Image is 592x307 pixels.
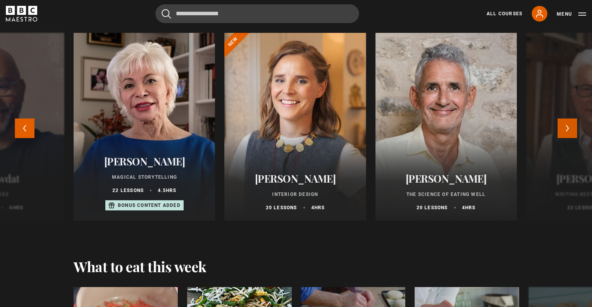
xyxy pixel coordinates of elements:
[465,205,476,210] abbr: hrs
[487,10,522,17] a: All Courses
[155,4,359,23] input: Search
[266,204,297,211] p: 20 lessons
[311,204,325,211] p: 4
[385,172,507,185] h2: [PERSON_NAME]
[13,205,23,210] abbr: hrs
[166,188,177,193] abbr: hrs
[557,10,586,18] button: Toggle navigation
[417,204,448,211] p: 20 lessons
[83,155,206,167] h2: [PERSON_NAME]
[224,33,366,221] a: [PERSON_NAME] Interior Design 20 lessons 4hrs New
[9,204,23,211] p: 6
[234,191,356,198] p: Interior Design
[375,33,517,221] a: [PERSON_NAME] The Science of Eating Well 20 lessons 4hrs
[162,9,171,19] button: Submit the search query
[385,191,507,198] p: The Science of Eating Well
[234,172,356,185] h2: [PERSON_NAME]
[112,187,144,194] p: 22 lessons
[83,174,206,181] p: Magical Storytelling
[74,33,215,221] a: [PERSON_NAME] Magical Storytelling 22 lessons 4.5hrs Bonus content added
[74,258,206,275] h2: What to eat this week
[118,202,180,209] p: Bonus content added
[6,6,37,22] svg: BBC Maestro
[462,204,476,211] p: 4
[158,187,176,194] p: 4.5
[314,205,325,210] abbr: hrs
